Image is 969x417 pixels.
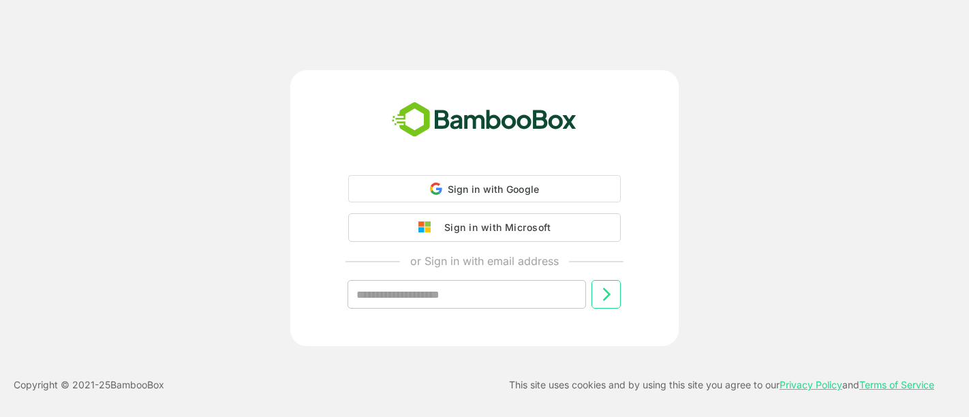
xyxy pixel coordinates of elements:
div: Sign in with Microsoft [437,219,551,236]
p: or Sign in with email address [410,253,559,269]
a: Privacy Policy [780,379,842,390]
p: This site uses cookies and by using this site you agree to our and [509,377,934,393]
span: Sign in with Google [448,183,540,195]
img: bamboobox [384,97,584,142]
div: Sign in with Google [348,175,621,202]
a: Terms of Service [859,379,934,390]
button: Sign in with Microsoft [348,213,621,242]
img: google [418,221,437,234]
p: Copyright © 2021- 25 BambooBox [14,377,164,393]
